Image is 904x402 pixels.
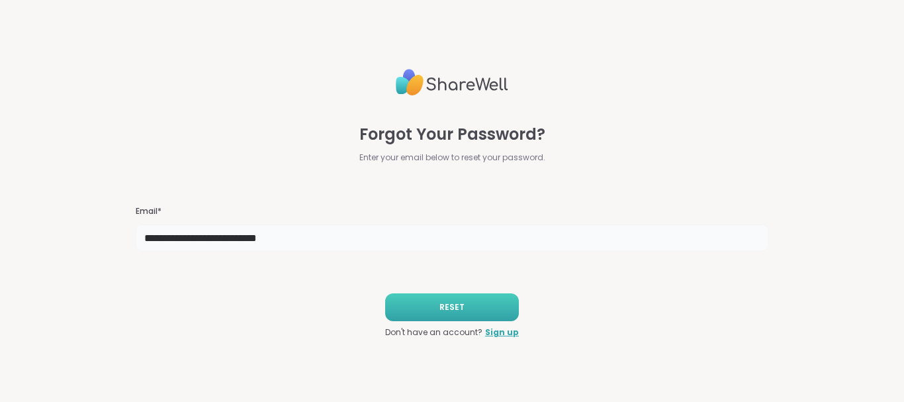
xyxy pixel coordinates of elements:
span: Don't have an account? [385,327,482,338]
span: Forgot Your Password? [359,123,545,146]
button: RESET [385,293,519,321]
h3: Email* [136,206,768,217]
span: RESET [439,301,465,313]
a: Sign up [485,327,519,338]
span: Enter your email below to reset your password. [359,152,545,164]
img: ShareWell Logo [396,64,508,101]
